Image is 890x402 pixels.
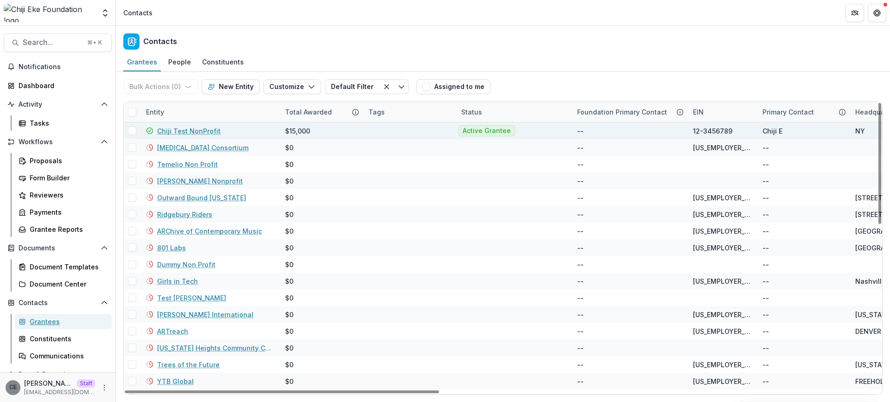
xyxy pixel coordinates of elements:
a: Test [PERSON_NAME] [157,293,226,303]
div: [US_EMPLOYER_IDENTIFICATION_NUMBER] [693,143,751,153]
button: Default Filter [325,79,379,94]
div: $0 [285,326,293,336]
div: Total Awarded [280,102,363,122]
p: Staff [77,379,95,388]
div: Foundation Primary Contact [572,107,673,117]
a: Tasks [15,115,112,131]
a: [MEDICAL_DATA] Consortium [157,143,248,153]
div: -- [763,310,769,319]
div: $0 [285,276,293,286]
div: Primary Contact [757,102,850,122]
div: $0 [285,210,293,219]
div: $0 [285,226,293,236]
p: [PERSON_NAME] [24,378,73,388]
div: NY [855,126,865,136]
button: Open Documents [4,241,112,255]
a: Grantees [15,314,112,329]
a: Document Templates [15,259,112,274]
a: YTB Global [157,376,194,386]
div: Tags [363,107,390,117]
div: $0 [285,360,293,370]
div: Tags [363,102,456,122]
div: Entity [140,107,170,117]
div: Foundation Primary Contact [572,102,687,122]
span: Documents [19,244,97,252]
div: $0 [285,160,293,169]
a: [PERSON_NAME] Nonprofit [157,176,243,186]
button: Bulk Actions (0) [123,79,198,94]
div: $0 [285,343,293,353]
span: Search... [23,38,82,47]
div: -- [763,260,769,269]
div: Status [456,102,572,122]
div: EIN [687,102,757,122]
div: Constituents [30,334,104,344]
div: [US_EMPLOYER_IDENTIFICATION_NUMBER] [693,226,751,236]
div: -- [763,210,769,219]
div: Communications [30,351,104,361]
div: [US_EMPLOYER_IDENTIFICATION_NUMBER] [693,310,751,319]
div: -- [577,260,584,269]
div: -- [763,160,769,169]
a: Grantee Reports [15,222,112,237]
div: [US_EMPLOYER_IDENTIFICATION_NUMBER] [693,243,751,253]
div: -- [577,326,584,336]
button: Open entity switcher [99,4,112,22]
div: $0 [285,143,293,153]
div: -- [577,176,584,186]
div: EIN [687,107,709,117]
div: [US_EMPLOYER_IDENTIFICATION_NUMBER] [693,210,751,219]
div: -- [763,276,769,286]
button: Get Help [868,4,886,22]
button: Open Contacts [4,295,112,310]
h2: Contacts [143,37,177,46]
span: Notifications [19,63,108,71]
div: Document Center [30,279,104,289]
button: Open Activity [4,97,112,112]
div: Grantees [123,55,161,69]
div: Constituents [198,55,248,69]
button: New Entity [202,79,260,94]
a: Ridgebury Riders [157,210,212,219]
div: -- [763,343,769,353]
button: Search... [4,33,112,52]
div: $15,000 [285,126,310,136]
span: Contacts [19,299,97,307]
div: -- [763,226,769,236]
div: Entity [140,102,280,122]
a: Girls in Tech [157,276,198,286]
div: Contacts [123,8,153,18]
div: Grantees [30,317,104,326]
a: Form Builder [15,170,112,185]
a: Temelio Non Profit [157,160,218,169]
div: Status [456,107,488,117]
button: Notifications [4,59,112,74]
button: Partners [845,4,864,22]
button: Customize [263,79,321,94]
div: Dashboard [19,81,104,90]
button: Clear filter [379,79,394,94]
div: [US_EMPLOYER_IDENTIFICATION_NUMBER] [693,376,751,386]
div: Proposals [30,156,104,166]
a: Dashboard [4,78,112,93]
a: Outward Bound [US_STATE] [157,193,246,203]
button: Open Workflows [4,134,112,149]
div: -- [763,176,769,186]
div: [US_EMPLOYER_IDENTIFICATION_NUMBER] [693,326,751,336]
div: -- [763,293,769,303]
a: [PERSON_NAME] International [157,310,254,319]
div: Payments [30,207,104,217]
div: -- [763,143,769,153]
div: $0 [285,376,293,386]
div: $0 [285,310,293,319]
div: [US_EMPLOYER_IDENTIFICATION_NUMBER] [693,193,751,203]
div: $0 [285,293,293,303]
div: -- [577,193,584,203]
span: Workflows [19,138,97,146]
div: -- [577,360,584,370]
p: [EMAIL_ADDRESS][DOMAIN_NAME] [24,388,95,396]
div: -- [577,276,584,286]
